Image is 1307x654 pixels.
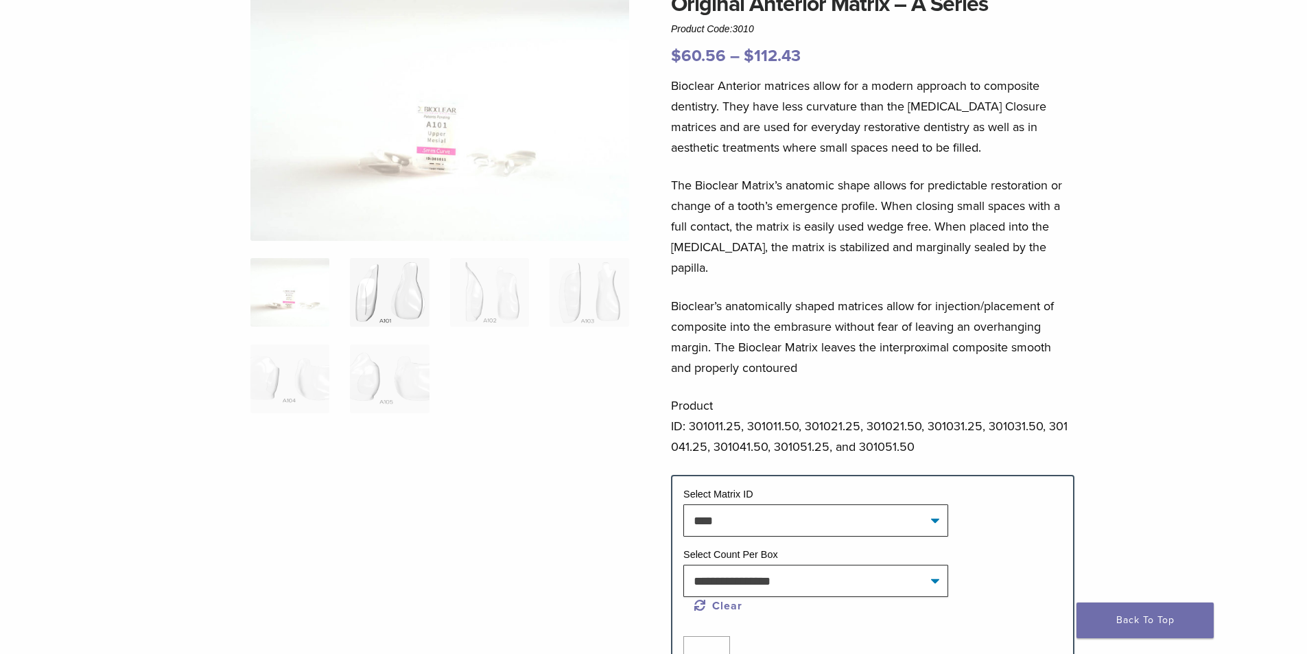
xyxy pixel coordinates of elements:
span: 3010 [733,23,754,34]
label: Select Count Per Box [683,549,778,560]
a: Back To Top [1076,603,1214,638]
a: Clear [694,599,742,613]
label: Select Matrix ID [683,489,753,500]
span: Product Code: [671,23,754,34]
img: Original Anterior Matrix - A Series - Image 6 [350,344,429,413]
p: Product ID: 301011.25, 301011.50, 301021.25, 301021.50, 301031.25, 301031.50, 301041.25, 301041.5... [671,395,1074,457]
img: Original Anterior Matrix - A Series - Image 3 [450,258,529,327]
p: Bioclear’s anatomically shaped matrices allow for injection/placement of composite into the embra... [671,296,1074,378]
bdi: 112.43 [744,46,801,66]
span: $ [671,46,681,66]
img: Anterior-Original-A-Series-Matrices-324x324.jpg [250,258,329,327]
img: Original Anterior Matrix - A Series - Image 5 [250,344,329,413]
span: $ [744,46,754,66]
img: Original Anterior Matrix - A Series - Image 4 [550,258,628,327]
bdi: 60.56 [671,46,726,66]
img: Original Anterior Matrix - A Series - Image 2 [350,258,429,327]
p: The Bioclear Matrix’s anatomic shape allows for predictable restoration or change of a tooth’s em... [671,175,1074,278]
p: Bioclear Anterior matrices allow for a modern approach to composite dentistry. They have less cur... [671,75,1074,158]
span: – [730,46,740,66]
